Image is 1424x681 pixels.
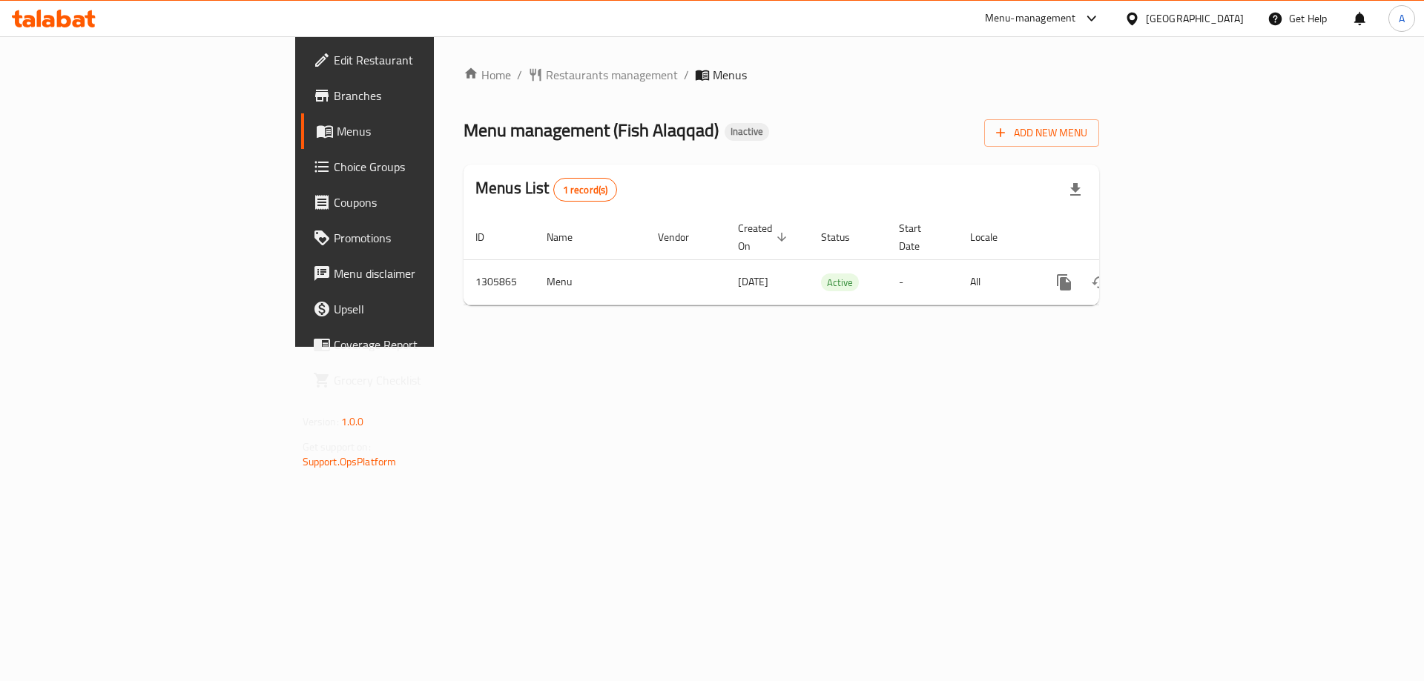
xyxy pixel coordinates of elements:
[334,158,521,176] span: Choice Groups
[738,219,791,255] span: Created On
[546,66,678,84] span: Restaurants management
[301,149,533,185] a: Choice Groups
[301,220,533,256] a: Promotions
[301,185,533,220] a: Coupons
[334,265,521,282] span: Menu disclaimer
[535,259,646,305] td: Menu
[725,123,769,141] div: Inactive
[334,87,521,104] span: Branches
[301,291,533,327] a: Upsell
[464,113,719,147] span: Menu management ( Fish Alaqqad )
[887,259,958,305] td: -
[301,78,533,113] a: Branches
[547,228,592,246] span: Name
[301,113,533,149] a: Menus
[713,66,747,84] span: Menus
[1058,172,1093,207] div: Export file
[301,362,533,398] a: Grocery Checklist
[985,10,1076,27] div: Menu-management
[984,119,1099,147] button: Add New Menu
[301,42,533,78] a: Edit Restaurant
[301,327,533,362] a: Coverage Report
[958,259,1035,305] td: All
[1399,10,1405,27] span: A
[334,51,521,69] span: Edit Restaurant
[475,177,617,202] h2: Menus List
[464,215,1201,305] table: enhanced table
[996,124,1087,142] span: Add New Menu
[684,66,689,84] li: /
[658,228,708,246] span: Vendor
[1035,215,1201,260] th: Actions
[553,178,618,202] div: Total records count
[301,256,533,291] a: Menu disclaimer
[821,228,869,246] span: Status
[725,125,769,138] span: Inactive
[821,274,859,291] span: Active
[334,336,521,353] span: Coverage Report
[899,219,940,255] span: Start Date
[334,371,521,389] span: Grocery Checklist
[303,437,371,456] span: Get support on:
[464,66,1099,84] nav: breadcrumb
[303,452,397,471] a: Support.OpsPlatform
[1146,10,1244,27] div: [GEOGRAPHIC_DATA]
[738,272,768,291] span: [DATE]
[475,228,504,246] span: ID
[341,412,364,431] span: 1.0.0
[554,183,617,197] span: 1 record(s)
[303,412,339,431] span: Version:
[970,228,1017,246] span: Locale
[1046,265,1082,300] button: more
[334,193,521,211] span: Coupons
[334,229,521,247] span: Promotions
[334,300,521,318] span: Upsell
[337,122,521,140] span: Menus
[528,66,678,84] a: Restaurants management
